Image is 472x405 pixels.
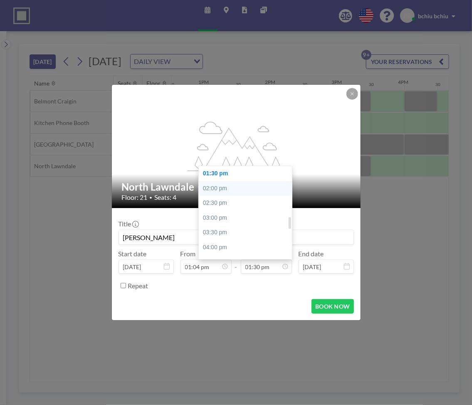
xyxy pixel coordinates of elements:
label: Repeat [128,282,148,290]
div: 02:00 pm [199,181,292,196]
h2: North Lawndale [122,181,351,193]
span: Seats: 4 [155,193,177,201]
div: 03:30 pm [199,225,292,240]
div: 01:30 pm [199,166,292,181]
label: End date [299,250,324,258]
label: From [180,250,196,258]
span: - [235,253,237,271]
div: 04:30 pm [199,255,292,270]
span: • [150,194,153,201]
g: flex-grow: 1.2; [187,121,285,171]
div: 02:30 pm [199,196,292,211]
label: Title [119,220,138,228]
button: BOOK NOW [311,299,353,314]
div: 04:00 pm [199,240,292,255]
span: Floor: 21 [122,193,148,201]
input: bchiu's reservation [119,230,353,244]
label: Start date [119,250,147,258]
div: 03:00 pm [199,211,292,226]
